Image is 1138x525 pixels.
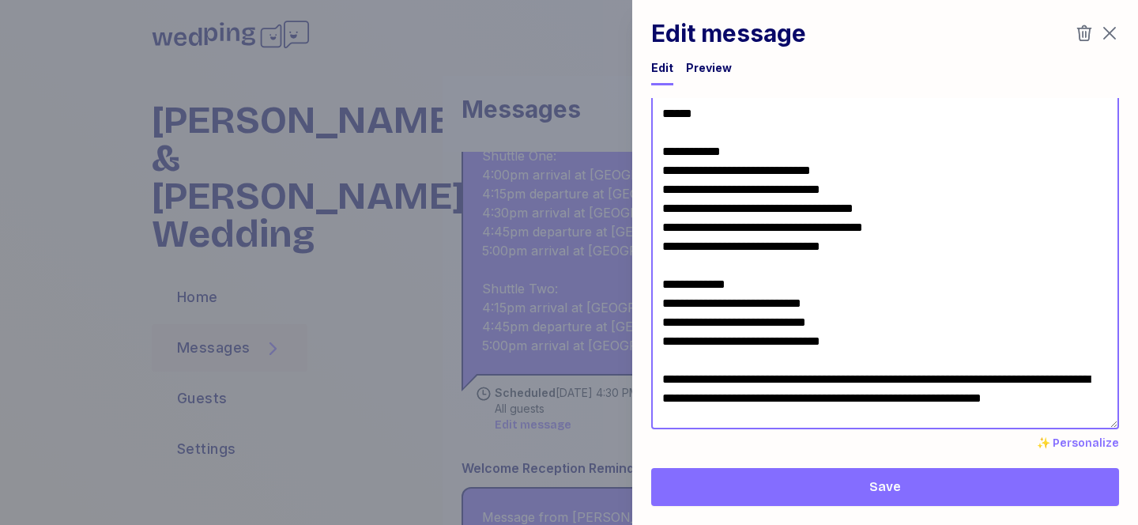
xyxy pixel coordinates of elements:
[1037,436,1119,451] button: ✨ Personalize
[651,468,1119,506] button: Save
[651,19,806,47] h1: Edit message
[686,60,732,76] div: Preview
[869,478,901,497] span: Save
[651,60,673,76] div: Edit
